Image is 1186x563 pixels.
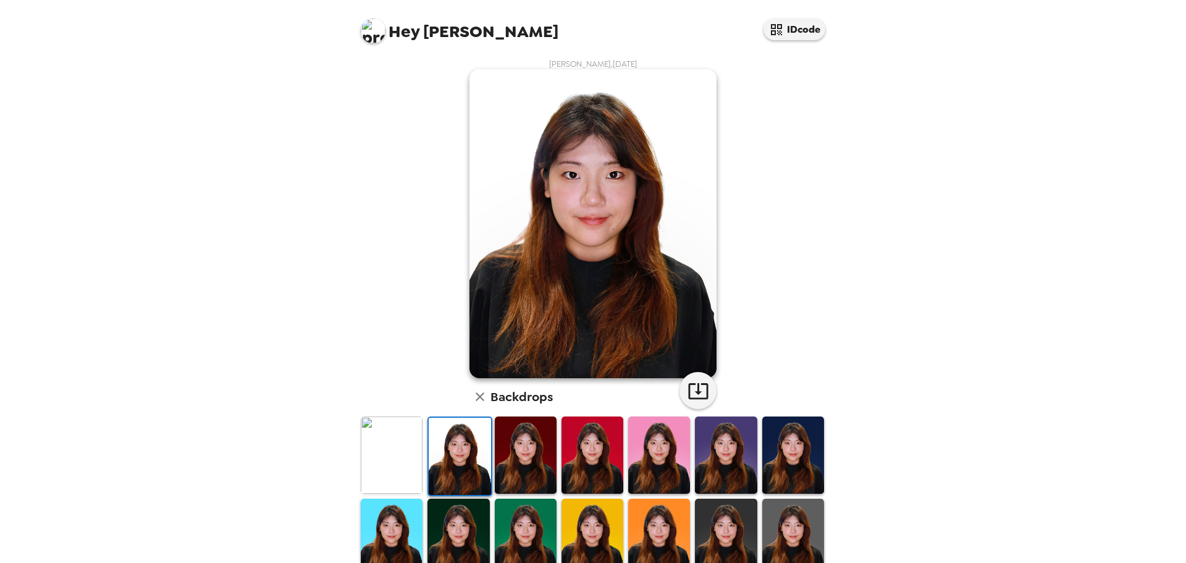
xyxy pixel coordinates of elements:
[361,417,423,494] img: Original
[361,12,558,40] span: [PERSON_NAME]
[389,20,419,43] span: Hey
[763,19,825,40] button: IDcode
[549,59,637,69] span: [PERSON_NAME] , [DATE]
[469,69,717,378] img: user
[490,387,553,407] h6: Backdrops
[361,19,385,43] img: profile pic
